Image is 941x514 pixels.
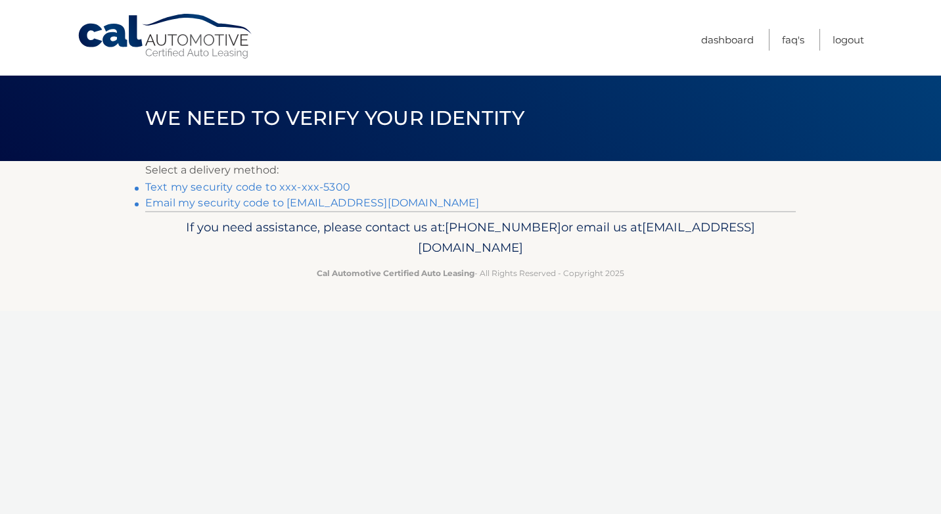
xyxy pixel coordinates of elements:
a: Logout [833,29,864,51]
a: Cal Automotive [77,13,254,60]
p: Select a delivery method: [145,161,796,179]
a: Dashboard [701,29,754,51]
p: If you need assistance, please contact us at: or email us at [154,217,787,259]
p: - All Rights Reserved - Copyright 2025 [154,266,787,280]
a: FAQ's [782,29,804,51]
span: [PHONE_NUMBER] [445,220,561,235]
a: Text my security code to xxx-xxx-5300 [145,181,350,193]
strong: Cal Automotive Certified Auto Leasing [317,268,474,278]
a: Email my security code to [EMAIL_ADDRESS][DOMAIN_NAME] [145,197,480,209]
span: We need to verify your identity [145,106,524,130]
